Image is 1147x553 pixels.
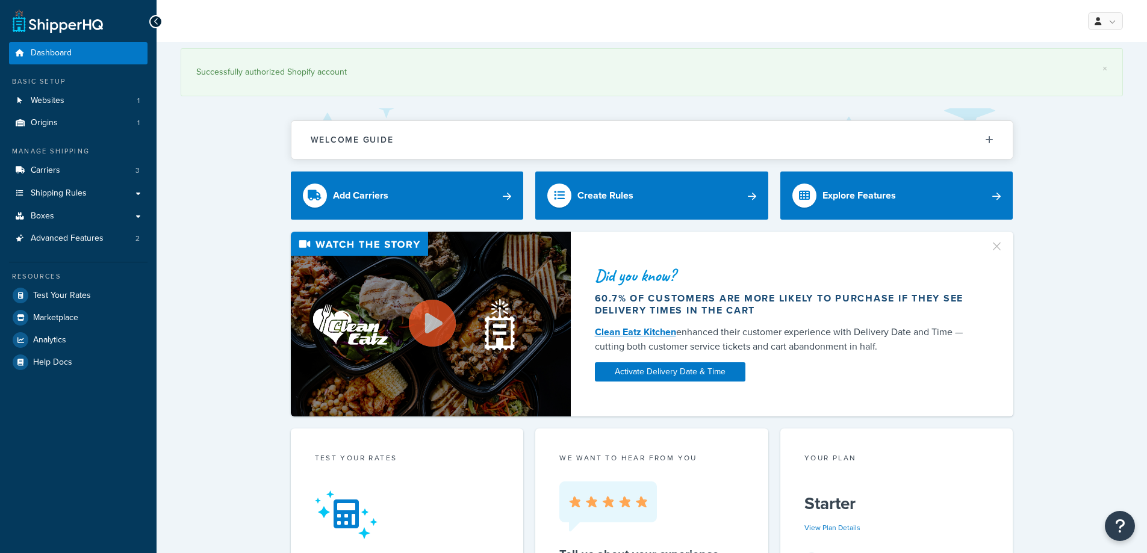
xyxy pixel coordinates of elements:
div: 60.7% of customers are more likely to purchase if they see delivery times in the cart [595,292,975,317]
div: Successfully authorized Shopify account [196,64,1107,81]
a: Test Your Rates [9,285,148,306]
div: Manage Shipping [9,146,148,156]
span: Boxes [31,211,54,221]
a: × [1102,64,1107,73]
button: Welcome Guide [291,121,1013,159]
div: Resources [9,271,148,282]
span: Websites [31,96,64,106]
button: Open Resource Center [1105,511,1135,541]
a: Origins1 [9,112,148,134]
a: View Plan Details [804,522,860,533]
a: Marketplace [9,307,148,329]
a: Dashboard [9,42,148,64]
span: Advanced Features [31,233,104,244]
span: Origins [31,118,58,128]
a: Clean Eatz Kitchen [595,325,676,339]
img: Video thumbnail [291,232,571,416]
span: Marketplace [33,313,78,323]
p: we want to hear from you [559,453,744,463]
span: Help Docs [33,357,72,368]
div: Test your rates [315,453,500,466]
span: Carriers [31,165,60,176]
span: Dashboard [31,48,72,58]
a: Analytics [9,329,148,351]
li: Advanced Features [9,227,148,250]
a: Websites1 [9,90,148,112]
a: Shipping Rules [9,182,148,205]
li: Carriers [9,159,148,182]
li: Origins [9,112,148,134]
a: Advanced Features2 [9,227,148,250]
a: Help Docs [9,351,148,373]
span: Analytics [33,335,66,345]
div: Add Carriers [333,187,388,204]
div: Explore Features [822,187,896,204]
span: 2 [135,233,140,244]
a: Activate Delivery Date & Time [595,362,745,382]
span: 1 [137,96,140,106]
a: Create Rules [535,171,768,220]
h2: Welcome Guide [311,135,394,144]
span: 3 [135,165,140,176]
h5: Starter [804,494,989,513]
div: Basic Setup [9,76,148,87]
div: enhanced their customer experience with Delivery Date and Time — cutting both customer service ti... [595,325,975,354]
a: Boxes [9,205,148,227]
li: Websites [9,90,148,112]
span: 1 [137,118,140,128]
a: Add Carriers [291,171,524,220]
div: Your Plan [804,453,989,466]
div: Create Rules [577,187,633,204]
a: Explore Features [780,171,1013,220]
span: Test Your Rates [33,291,91,301]
span: Shipping Rules [31,188,87,199]
div: Did you know? [595,267,975,284]
a: Carriers3 [9,159,148,182]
